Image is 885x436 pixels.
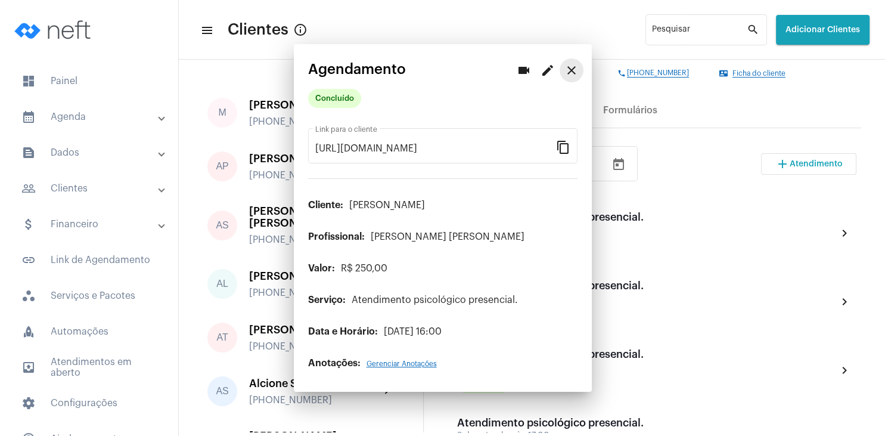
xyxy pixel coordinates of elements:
span: Ficha do cliente [732,70,785,78]
mat-icon: chevron_right [837,363,852,378]
mat-icon: edit [541,63,555,78]
span: Configurações [12,389,166,418]
span: Profissional: [308,232,365,242]
div: AS [207,211,237,240]
span: [PERSON_NAME] [PERSON_NAME] [371,232,524,242]
span: Data e Horário: [308,327,378,336]
span: sidenav icon [21,289,36,303]
div: M [207,98,237,128]
button: Open calendar [607,153,631,177]
mat-panel-title: Agenda [21,110,159,124]
span: [PERSON_NAME] [349,200,425,210]
span: R$ 250,00 [341,264,387,273]
mat-icon: sidenav icon [200,23,212,38]
mat-icon: close [564,63,579,78]
div: AL [207,269,237,299]
mat-panel-title: Financeiro [21,217,159,231]
div: Atendimento psicológico presencial. [457,417,644,429]
div: [PHONE_NUMBER] [249,287,380,298]
span: [PHONE_NUMBER] [627,69,689,78]
mat-panel-title: Dados [21,146,159,160]
span: Adicionar Clientes [785,26,860,34]
span: Agendamento [308,61,406,77]
div: Alcione Seghetto [249,378,380,389]
span: Automações [12,317,166,346]
mat-icon: sidenav icon [21,360,36,375]
span: Clientes [228,20,288,39]
div: [PERSON_NAME] [249,270,380,282]
div: [PERSON_NAME] [249,153,380,165]
mat-icon: chevron_right [837,226,852,240]
span: Atendimentos em aberto [12,353,166,382]
mat-panel-title: Clientes [21,181,159,196]
input: Pesquisar [652,27,747,37]
mat-icon: contact_mail [719,69,729,78]
mat-icon: sidenav icon [21,181,36,196]
span: Valor: [308,264,335,273]
div: [PHONE_NUMBER] [249,116,380,127]
div: [PHONE_NUMBER] [249,170,380,181]
span: Painel [12,67,166,95]
span: sidenav icon [21,74,36,88]
span: Serviço: [308,295,346,305]
span: sidenav icon [21,324,36,339]
span: Serviços e Pacotes [12,282,166,310]
mat-icon: sidenav icon [21,253,36,267]
mat-icon: content_copy [556,140,570,154]
div: [PERSON_NAME] [249,324,380,336]
span: Atendimento psicológico presencial. [352,295,518,305]
img: logo-neft-novo-2.png [10,6,99,54]
mat-icon: search [747,23,761,37]
mat-icon: add [775,157,790,171]
button: Adicionar Atendimento [761,153,856,175]
span: Link de Agendamento [12,246,166,274]
mat-icon: sidenav icon [21,146,36,160]
mat-icon: chevron_right [837,295,852,309]
div: [PHONE_NUMBER] [249,341,380,352]
div: AP [207,151,237,181]
span: Gerenciar Anotações [367,360,437,367]
span: [DATE] 16:00 [384,327,442,336]
div: Formulários [603,105,657,116]
mat-icon: sidenav icon [21,110,36,124]
div: [PERSON_NAME] e [PERSON_NAME] [249,205,380,229]
div: AT [207,323,237,352]
div: [PERSON_NAME] [249,99,380,111]
span: Anotações: [308,358,361,368]
span: Cliente: [308,200,343,210]
div: AS [207,376,237,406]
input: Link [315,143,556,154]
mat-icon: sidenav icon [21,217,36,231]
mat-icon: phone [617,69,627,78]
div: [PHONE_NUMBER] [249,395,380,406]
mat-icon: Button that displays a tooltip when focused or hovered over [293,23,308,37]
mat-icon: videocam [517,63,531,78]
span: Atendimento [790,160,843,168]
div: [PHONE_NUMBER] [249,234,380,245]
mat-chip: Concluído [308,89,361,108]
span: sidenav icon [21,396,36,410]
